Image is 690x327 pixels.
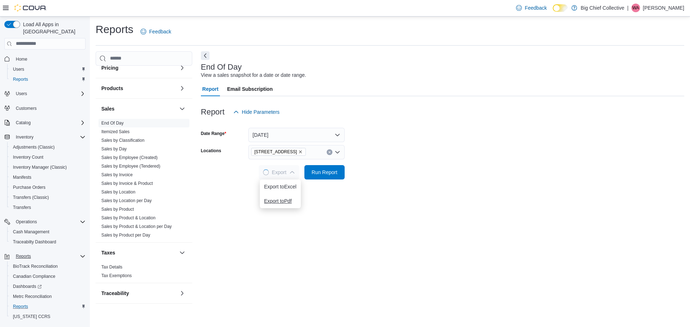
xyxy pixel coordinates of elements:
[513,1,549,15] a: Feedback
[178,64,187,72] button: Pricing
[251,148,306,156] span: 3414 NW CACHE ROAD
[13,104,40,113] a: Customers
[101,233,150,238] a: Sales by Product per Day
[10,272,86,281] span: Canadian Compliance
[101,105,115,112] h3: Sales
[13,89,30,98] button: Users
[10,173,34,182] a: Manifests
[298,150,303,154] button: Remove 3414 NW CACHE ROAD from selection in this group
[13,154,43,160] span: Inventory Count
[10,238,59,246] a: Traceabilty Dashboard
[230,105,282,119] button: Hide Parameters
[7,74,88,84] button: Reports
[101,249,115,256] h3: Taxes
[259,165,299,179] button: LoadingExport
[101,64,176,71] button: Pricing
[138,24,174,39] a: Feedback
[254,148,297,155] span: [STREET_ADDRESS]
[7,192,88,202] button: Transfers (Classic)
[16,134,33,140] span: Inventory
[13,174,31,180] span: Manifests
[632,4,639,12] span: WA
[10,282,86,291] span: Dashboards
[101,265,123,270] a: Tax Details
[10,292,86,301] span: Metrc Reconciliation
[101,129,130,134] a: Itemized Sales
[13,314,50,319] span: [US_STATE] CCRS
[16,219,37,225] span: Operations
[10,163,86,172] span: Inventory Manager (Classic)
[10,282,45,291] a: Dashboards
[10,65,86,74] span: Users
[7,227,88,237] button: Cash Management
[10,193,52,202] a: Transfers (Classic)
[101,190,135,195] a: Sales by Location
[327,149,332,155] button: Clear input
[101,181,153,186] span: Sales by Invoice & Product
[10,153,46,162] a: Inventory Count
[13,205,31,210] span: Transfers
[7,312,88,322] button: [US_STATE] CCRS
[10,272,58,281] a: Canadian Compliance
[101,198,152,204] span: Sales by Location per Day
[1,217,88,227] button: Operations
[335,149,340,155] button: Open list of options
[13,252,86,261] span: Reports
[101,249,176,256] button: Taxes
[10,262,61,271] a: BioTrack Reconciliation
[13,239,56,245] span: Traceabilty Dashboard
[13,164,67,170] span: Inventory Manager (Classic)
[13,118,86,127] span: Catalog
[13,218,40,226] button: Operations
[101,273,132,278] a: Tax Exemptions
[201,108,225,116] h3: Report
[10,183,86,192] span: Purchase Orders
[1,54,88,64] button: Home
[178,248,187,257] button: Taxes
[101,172,133,178] span: Sales by Invoice
[101,146,127,152] span: Sales by Day
[7,202,88,212] button: Transfers
[10,75,31,84] a: Reports
[10,228,52,236] a: Cash Management
[7,182,88,192] button: Purchase Orders
[101,290,176,297] button: Traceability
[260,179,301,194] button: Export toExcel
[242,108,280,116] span: Hide Parameters
[101,155,158,160] span: Sales by Employee (Created)
[7,64,88,74] button: Users
[101,121,124,126] a: End Of Day
[101,137,144,143] span: Sales by Classification
[312,169,337,176] span: Run Report
[13,294,52,299] span: Metrc Reconciliation
[10,312,86,321] span: Washington CCRS
[7,302,88,312] button: Reports
[149,28,171,35] span: Feedback
[304,165,345,179] button: Run Report
[201,71,306,79] div: View a sales snapshot for a date or date range.
[13,76,28,82] span: Reports
[96,263,192,283] div: Taxes
[13,133,86,141] span: Inventory
[202,82,218,96] span: Report
[101,215,156,220] a: Sales by Product & Location
[1,251,88,261] button: Reports
[264,184,296,190] span: Export to Excel
[10,163,70,172] a: Inventory Manager (Classic)
[7,162,88,172] button: Inventory Manager (Classic)
[7,291,88,302] button: Metrc Reconciliation
[14,4,47,11] img: Cova
[178,84,187,93] button: Products
[101,129,130,135] span: Itemized Sales
[10,302,86,311] span: Reports
[263,169,270,176] span: Loading
[16,91,27,97] span: Users
[7,172,88,182] button: Manifests
[101,164,160,169] a: Sales by Employee (Tendered)
[264,198,296,204] span: Export to Pdf
[1,118,88,128] button: Catalog
[13,184,46,190] span: Purchase Orders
